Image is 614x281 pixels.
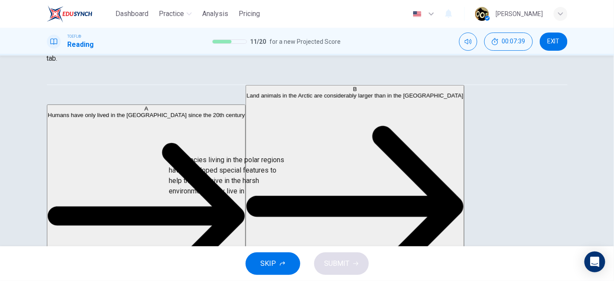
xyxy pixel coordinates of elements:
span: Analysis [202,9,228,19]
button: Dashboard [112,6,152,22]
button: Practice [155,6,195,22]
img: Profile picture [475,7,489,21]
span: for a new Projected Score [270,36,341,47]
div: A [48,105,245,112]
span: Dashboard [115,9,148,19]
span: Humans have only lived in the [GEOGRAPHIC_DATA] since the 20th century [48,112,245,118]
button: Analysis [199,6,232,22]
button: EXIT [540,33,568,51]
div: [PERSON_NAME] [496,9,543,19]
span: Pricing [239,9,260,19]
img: EduSynch logo [47,5,92,23]
img: en [412,11,423,17]
button: SKIP [246,252,300,275]
span: EXIT [547,38,560,45]
button: 00:07:39 [484,33,533,51]
span: Practice [159,9,184,19]
h1: Reading [68,39,94,50]
span: 11 / 20 [250,36,266,47]
button: Pricing [235,6,263,22]
div: Hide [484,33,533,51]
div: Open Intercom Messenger [584,252,605,272]
span: Land animals in the Arctic are considerably larger than in the [GEOGRAPHIC_DATA] [246,92,463,99]
a: EduSynch logo [47,5,112,23]
div: Choose test type tabs [47,64,568,85]
div: B [246,86,463,92]
div: Mute [459,33,477,51]
span: TOEFL® [68,33,82,39]
span: 00:07:39 [502,38,525,45]
span: SKIP [261,258,276,270]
